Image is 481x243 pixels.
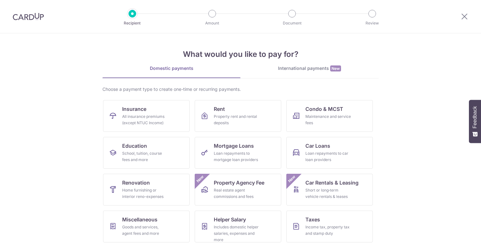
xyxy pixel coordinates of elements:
[214,224,260,243] div: Includes domestic helper salaries, expenses and more
[122,142,147,150] span: Education
[195,174,281,206] a: Property Agency FeeReal estate agent commissions and feesNew
[286,174,373,206] a: Car Rentals & LeasingShort or long‑term vehicle rentals & leasesNew
[122,224,168,237] div: Goods and services, agent fees and more
[214,142,254,150] span: Mortgage Loans
[469,100,481,143] button: Feedback - Show survey
[305,179,359,186] span: Car Rentals & Leasing
[103,211,190,242] a: MiscellaneousGoods and services, agent fees and more
[13,13,44,20] img: CardUp
[472,106,478,128] span: Feedback
[102,86,379,92] div: Choose a payment type to create one-time or recurring payments.
[103,137,190,169] a: EducationSchool, tuition, course fees and more
[103,100,190,132] a: InsuranceAll insurance premiums (except NTUC Income)
[103,174,190,206] a: RenovationHome furnishing or interior reno-expenses
[195,174,206,184] span: New
[195,100,281,132] a: RentProperty rent and rental deposits
[189,20,236,26] p: Amount
[305,187,351,200] div: Short or long‑term vehicle rentals & leases
[305,142,330,150] span: Car Loans
[122,187,168,200] div: Home furnishing or interior reno-expenses
[195,211,281,242] a: Helper SalaryIncludes domestic helper salaries, expenses and more
[214,216,246,223] span: Helper Salary
[305,150,351,163] div: Loan repayments to car loan providers
[214,179,264,186] span: Property Agency Fee
[109,20,156,26] p: Recipient
[349,20,396,26] p: Review
[287,174,297,184] span: New
[268,20,316,26] p: Document
[122,150,168,163] div: School, tuition, course fees and more
[330,65,341,71] span: New
[102,49,379,60] h4: What would you like to pay for?
[102,65,240,71] div: Domestic payments
[122,113,168,126] div: All insurance premiums (except NTUC Income)
[214,187,260,200] div: Real estate agent commissions and fees
[214,150,260,163] div: Loan repayments to mortgage loan providers
[286,211,373,242] a: TaxesIncome tax, property tax and stamp duty
[286,137,373,169] a: Car LoansLoan repayments to car loan providers
[305,216,320,223] span: Taxes
[122,105,146,113] span: Insurance
[214,113,260,126] div: Property rent and rental deposits
[305,105,343,113] span: Condo & MCST
[214,105,225,113] span: Rent
[240,65,379,72] div: International payments
[122,216,157,223] span: Miscellaneous
[286,100,373,132] a: Condo & MCSTMaintenance and service fees
[305,224,351,237] div: Income tax, property tax and stamp duty
[195,137,281,169] a: Mortgage LoansLoan repayments to mortgage loan providers
[122,179,150,186] span: Renovation
[305,113,351,126] div: Maintenance and service fees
